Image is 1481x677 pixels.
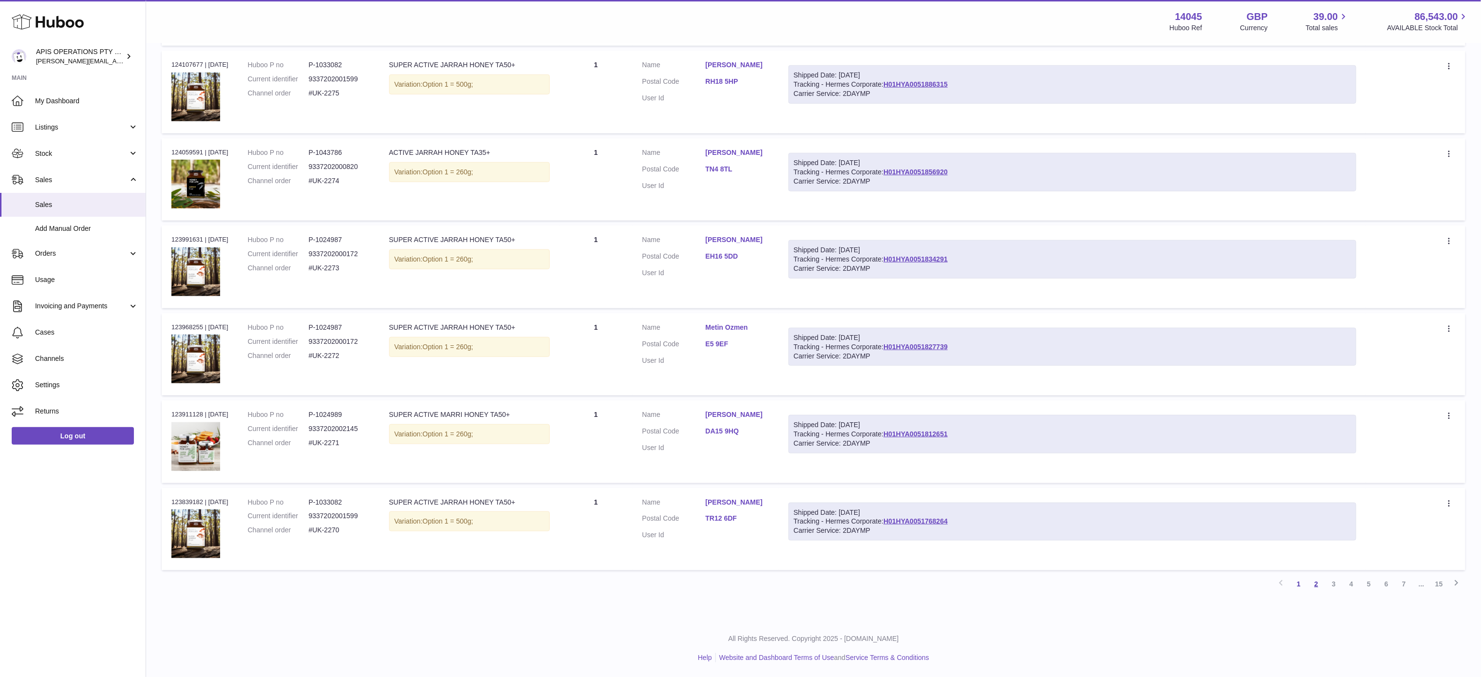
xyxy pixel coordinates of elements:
dd: P-1024989 [309,410,370,419]
div: Carrier Service: 2DAYMP [794,89,1351,98]
dt: Name [642,235,706,247]
span: Option 1 = 500g; [423,80,473,88]
a: DA15 9HQ [706,427,769,436]
p: All Rights Reserved. Copyright 2025 - [DOMAIN_NAME] [154,634,1473,643]
dd: #UK-2275 [309,89,370,98]
dd: #UK-2271 [309,438,370,448]
dt: Name [642,60,706,72]
div: APIS OPERATIONS PTY LTD, T/A HONEY FOR LIFE [36,47,124,66]
dt: Huboo P no [248,235,309,244]
dt: Current identifier [248,75,309,84]
a: RH18 5HP [706,77,769,86]
dd: #UK-2273 [309,263,370,273]
div: Tracking - Hermes Corporate: [788,65,1356,104]
dt: Huboo P no [248,60,309,70]
dt: User Id [642,94,706,103]
dt: Name [642,410,706,422]
img: gps_generated_8a54127e-9a90-409b-8043-53768bdfa358.png [171,509,220,558]
span: Stock [35,149,128,158]
div: Variation: [389,162,550,182]
div: 124107677 | [DATE] [171,60,228,69]
dt: Current identifier [248,162,309,171]
a: 39.00 Total sales [1306,10,1349,33]
dd: 9337202000820 [309,162,370,171]
dd: P-1024987 [309,235,370,244]
a: TR12 6DF [706,514,769,523]
dt: Name [642,148,706,160]
div: Shipped Date: [DATE] [794,245,1351,255]
a: H01HYA0051856920 [883,168,948,176]
span: Usage [35,275,138,284]
a: 2 [1308,575,1325,593]
div: 123911128 | [DATE] [171,410,228,419]
dt: Postal Code [642,77,706,89]
a: Help [698,654,712,661]
td: 1 [560,51,633,133]
dt: Channel order [248,351,309,360]
div: Shipped Date: [DATE] [794,158,1351,168]
div: Carrier Service: 2DAYMP [794,264,1351,273]
span: AVAILABLE Stock Total [1387,23,1469,33]
dt: User Id [642,356,706,365]
div: Carrier Service: 2DAYMP [794,177,1351,186]
a: H01HYA0051768264 [883,517,948,525]
dt: Name [642,498,706,509]
a: 6 [1378,575,1395,593]
span: Settings [35,380,138,390]
div: Variation: [389,75,550,94]
div: SUPER ACTIVE JARRAH HONEY TA50+ [389,235,550,244]
dd: #UK-2274 [309,176,370,186]
span: Returns [35,407,138,416]
div: Tracking - Hermes Corporate: [788,153,1356,191]
dt: Postal Code [642,165,706,176]
a: TN4 8TL [706,165,769,174]
div: Huboo Ref [1170,23,1202,33]
a: EH16 5DD [706,252,769,261]
a: 5 [1360,575,1378,593]
span: ... [1413,575,1430,593]
li: and [716,653,929,662]
span: My Dashboard [35,96,138,106]
a: 15 [1430,575,1448,593]
a: H01HYA0051827739 [883,343,948,351]
dd: #UK-2270 [309,526,370,535]
dt: Huboo P no [248,323,309,332]
a: E5 9EF [706,339,769,349]
td: 1 [560,138,633,221]
div: Carrier Service: 2DAYMP [794,439,1351,448]
div: Variation: [389,511,550,531]
td: 1 [560,313,633,395]
span: Sales [35,175,128,185]
dd: 9337202002145 [309,424,370,433]
div: Shipped Date: [DATE] [794,71,1351,80]
a: Metin Ozmen [706,323,769,332]
dd: 9337202000172 [309,337,370,346]
a: H01HYA0051886315 [883,80,948,88]
div: Currency [1240,23,1268,33]
span: Add Manual Order [35,224,138,233]
dt: Postal Code [642,427,706,438]
td: 1 [560,400,633,483]
div: Carrier Service: 2DAYMP [794,526,1351,535]
span: Cases [35,328,138,337]
dd: P-1024987 [309,323,370,332]
dd: 9337202001599 [309,511,370,521]
img: gps_generated_427d5c89-fdee-492e-996b-f48b99894471.png [171,160,220,208]
div: Shipped Date: [DATE] [794,333,1351,342]
div: SUPER ACTIVE JARRAH HONEY TA50+ [389,498,550,507]
a: [PERSON_NAME] [706,235,769,244]
div: SUPER ACTIVE JARRAH HONEY TA50+ [389,323,550,332]
dd: P-1033082 [309,498,370,507]
span: Listings [35,123,128,132]
dt: Current identifier [248,249,309,259]
span: 39.00 [1313,10,1338,23]
dt: Postal Code [642,339,706,351]
div: Tracking - Hermes Corporate: [788,503,1356,541]
strong: 14045 [1175,10,1202,23]
img: david.ryan@honeyforlife.com.au [12,49,26,64]
span: Orders [35,249,128,258]
dt: Postal Code [642,252,706,263]
div: Tracking - Hermes Corporate: [788,415,1356,453]
dt: User Id [642,443,706,452]
dt: Huboo P no [248,410,309,419]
